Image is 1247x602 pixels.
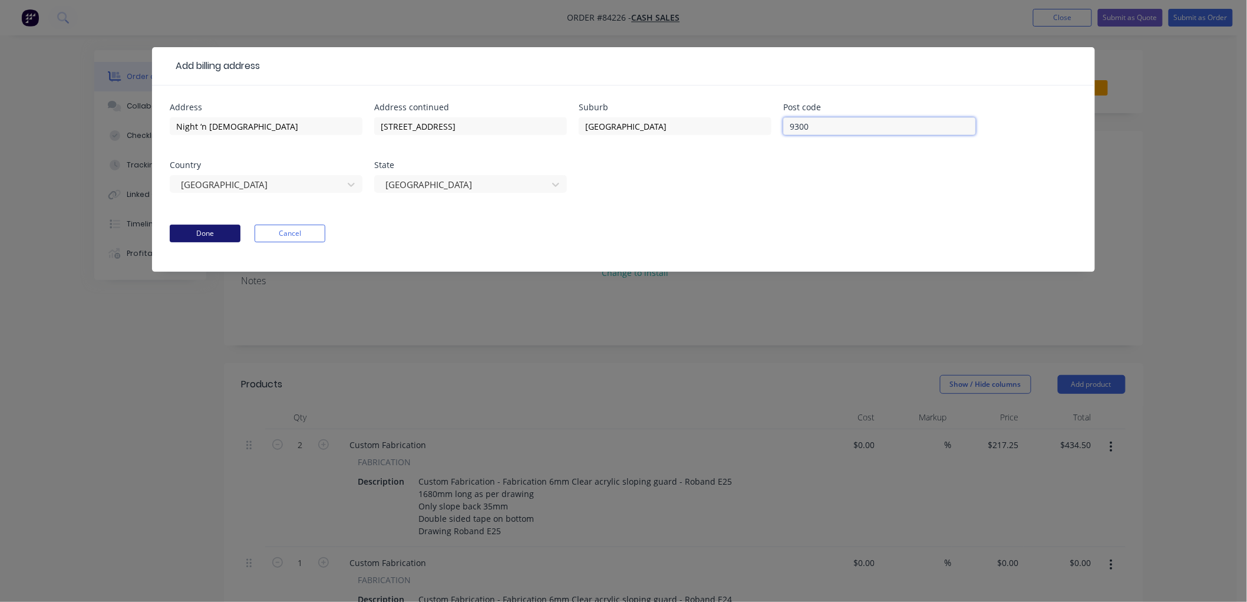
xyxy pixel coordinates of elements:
div: State [374,161,567,169]
div: Address [170,103,362,111]
button: Cancel [255,225,325,242]
div: Add billing address [170,59,260,73]
div: Address continued [374,103,567,111]
div: Suburb [579,103,771,111]
div: Post code [783,103,976,111]
button: Done [170,225,240,242]
div: Country [170,161,362,169]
